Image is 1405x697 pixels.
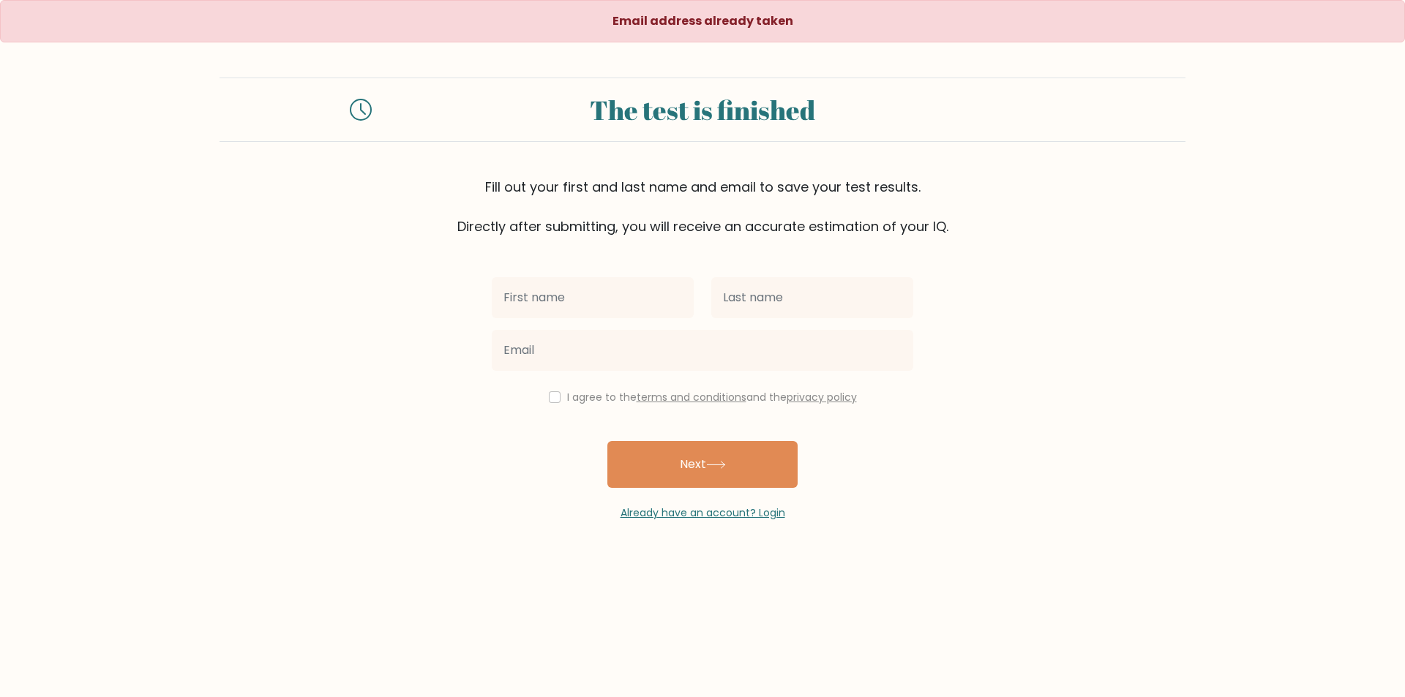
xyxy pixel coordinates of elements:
[492,330,913,371] input: Email
[711,277,913,318] input: Last name
[621,505,785,520] a: Already have an account? Login
[389,90,1016,129] div: The test is finished
[787,390,857,404] a: privacy policy
[637,390,746,404] a: terms and conditions
[607,441,798,488] button: Next
[492,277,694,318] input: First name
[567,390,857,404] label: I agree to the and the
[612,12,793,29] strong: Email address already taken
[220,177,1185,236] div: Fill out your first and last name and email to save your test results. Directly after submitting,...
